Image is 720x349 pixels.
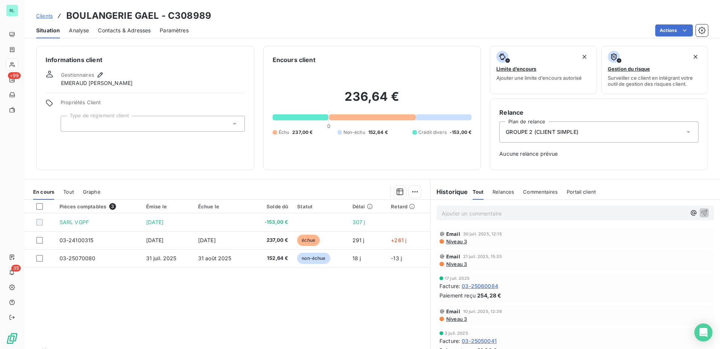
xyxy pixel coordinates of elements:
[146,255,177,261] span: 31 juil. 2025
[198,203,245,209] div: Échue le
[694,323,712,341] div: Open Intercom Messenger
[391,255,402,261] span: -13 j
[463,254,502,259] span: 21 juil. 2025, 15:35
[59,203,137,210] div: Pièces comptables
[297,253,330,264] span: non-échue
[445,331,468,335] span: 3 juil. 2025
[446,253,460,259] span: Email
[446,308,460,314] span: Email
[445,276,470,281] span: 17 juil. 2025
[463,309,502,314] span: 10 juil. 2025, 12:36
[327,123,330,129] span: 0
[109,203,116,210] span: 3
[352,237,365,243] span: 291 j
[496,66,536,72] span: Limite d’encours
[146,237,164,243] span: [DATE]
[439,337,460,345] span: Facture :
[418,129,447,136] span: Crédit divers
[59,255,96,261] span: 03-25070080
[98,27,151,34] span: Contacts & Adresses
[352,219,365,225] span: 307 j
[198,255,232,261] span: 31 août 2025
[11,265,21,272] span: 35
[297,203,343,209] div: Statut
[198,237,216,243] span: [DATE]
[445,261,467,267] span: Niveau 3
[254,255,288,262] span: 152,64 €
[273,55,316,64] h6: Encours client
[254,219,288,226] span: -153,00 €
[499,150,699,158] span: Aucune relance prévue
[445,316,467,322] span: Niveau 3
[8,72,21,79] span: +99
[61,72,94,78] span: Gestionnaires
[160,27,189,34] span: Paramètres
[6,74,18,86] a: +99
[391,237,406,243] span: +261 j
[462,282,498,290] span: 03-25060084
[655,24,693,36] button: Actions
[59,219,89,225] span: SARL VGPF
[493,189,514,195] span: Relances
[36,13,53,19] span: Clients
[6,5,18,17] div: RL
[368,129,388,136] span: 152,64 €
[499,108,699,117] h6: Relance
[430,187,468,196] h6: Historique
[446,231,460,237] span: Email
[292,129,313,136] span: 237,00 €
[439,282,460,290] span: Facture :
[450,129,471,136] span: -153,00 €
[506,128,578,136] span: GROUPE 2 (CLIENT SIMPLE)
[67,120,73,127] input: Ajouter une valeur
[59,237,94,243] span: 03-24100315
[273,89,472,112] h2: 236,64 €
[567,189,596,195] span: Portail client
[146,219,164,225] span: [DATE]
[36,27,60,34] span: Situation
[69,27,89,34] span: Analyse
[33,189,54,195] span: En cours
[46,55,245,64] h6: Informations client
[490,46,596,94] button: Limite d’encoursAjouter une limite d’encours autorisé
[343,129,365,136] span: Non-échu
[66,9,211,23] h3: BOULANGERIE GAEL - C308989
[61,79,133,87] span: EMERAUD [PERSON_NAME]
[254,203,288,209] div: Solde dû
[608,75,702,87] span: Surveiller ce client en intégrant votre outil de gestion des risques client.
[445,238,467,244] span: Niveau 3
[601,46,708,94] button: Gestion du risqueSurveiller ce client en intégrant votre outil de gestion des risques client.
[63,189,74,195] span: Tout
[61,99,245,110] span: Propriétés Client
[36,12,53,20] a: Clients
[473,189,484,195] span: Tout
[496,75,582,81] span: Ajouter une limite d’encours autorisé
[6,332,18,344] img: Logo LeanPay
[352,203,382,209] div: Délai
[297,235,320,246] span: échue
[146,203,189,209] div: Émise le
[439,291,476,299] span: Paiement reçu
[391,203,426,209] div: Retard
[477,291,501,299] span: 254,28 €
[352,255,361,261] span: 18 j
[463,232,502,236] span: 30 juil. 2025, 12:15
[83,189,101,195] span: Graphe
[523,189,558,195] span: Commentaires
[279,129,290,136] span: Échu
[254,237,288,244] span: 237,00 €
[462,337,497,345] span: 03-25050041
[608,66,650,72] span: Gestion du risque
